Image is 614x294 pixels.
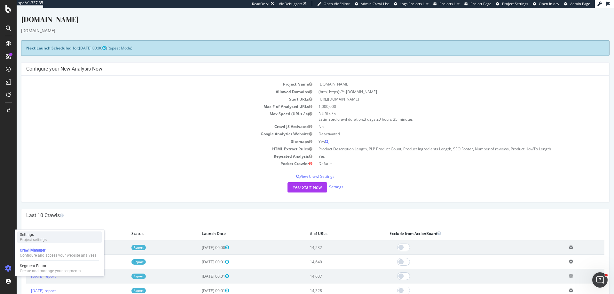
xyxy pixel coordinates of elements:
[10,166,588,171] p: View Crawl Settings
[317,1,350,6] a: Open Viz Editor
[110,219,180,232] th: Status
[502,1,528,6] span: Project Settings
[185,280,212,286] span: [DATE] 00:01
[288,232,368,247] td: 14,532
[564,1,590,6] a: Admin Page
[10,95,299,102] td: Max # of Analysed URLs
[271,175,311,185] button: Yes! Start Now
[10,88,299,95] td: Start URLs
[10,145,299,152] td: Repeated Analysis
[14,252,39,257] a: [DATE] report
[347,109,396,114] span: 3 days 20 hours 35 minutes
[288,219,368,232] th: # of URLs
[20,253,96,258] div: Configure and access your website analyses
[539,1,559,6] span: Open in dev
[20,237,47,242] div: Project settings
[288,276,368,290] td: 14,328
[20,248,96,253] div: Crawl Manager
[288,261,368,276] td: 14,607
[10,102,299,115] td: Max Speed (URLs / s)
[14,280,39,286] a: [DATE] report
[299,95,588,102] td: 1,000,000
[115,252,129,257] a: Report
[10,138,299,145] td: HTML Extract Rules
[10,115,299,123] td: Crawl JS Activated
[62,38,90,43] span: [DATE] 00:00
[4,33,593,48] div: (Repeat Mode)
[10,73,299,80] td: Project Name
[470,1,491,6] span: Project Page
[299,88,588,95] td: [URL][DOMAIN_NAME]
[17,263,102,274] a: Segment EditorCreate and manage your segments
[288,247,368,261] td: 14,649
[10,80,299,88] td: Allowed Domains
[17,231,102,243] a: SettingsProject settings
[299,73,588,80] td: [DOMAIN_NAME]
[10,219,110,232] th: Analysis
[464,1,491,6] a: Project Page
[115,237,129,243] a: Report
[4,6,593,20] div: [DOMAIN_NAME]
[115,266,129,271] a: Report
[10,205,588,211] h4: Last 10 Crawls
[185,252,212,257] span: [DATE] 00:01
[570,1,590,6] span: Admin Page
[185,266,212,271] span: [DATE] 00:01
[10,130,299,138] td: Sitemaps
[394,1,429,6] a: Logs Projects List
[299,115,588,123] td: No
[299,123,588,130] td: Deactivated
[180,219,288,232] th: Launch Date
[10,38,62,43] strong: Next Launch Scheduled for:
[299,102,588,115] td: 3 URLs / s Estimated crawl duration:
[4,20,593,26] div: [DOMAIN_NAME]
[299,138,588,145] td: Product Description Length, PLP Product Count, Product Ingredients Length, SEO Footer, Number of ...
[10,58,588,64] h4: Configure your New Analysis Now!
[368,219,547,232] th: Exclude from ActionBoard
[299,80,588,88] td: (http|https)://*.[DOMAIN_NAME]
[400,1,429,6] span: Logs Projects List
[20,232,47,237] div: Settings
[14,266,39,271] a: [DATE] report
[14,237,39,243] a: [DATE] report
[496,1,528,6] a: Project Settings
[433,1,460,6] a: Projects List
[355,1,389,6] a: Admin Crawl List
[324,1,350,6] span: Open Viz Editor
[252,1,269,6] div: ReadOnly:
[361,1,389,6] span: Admin Crawl List
[20,268,81,274] div: Create and manage your segments
[312,177,327,182] a: Settings
[279,1,302,6] div: Viz Debugger:
[299,130,588,138] td: Yes
[20,263,81,268] div: Segment Editor
[439,1,460,6] span: Projects List
[299,152,588,160] td: Default
[17,247,102,259] a: Crawl ManagerConfigure and access your website analyses
[115,280,129,286] a: Report
[185,237,212,243] span: [DATE] 00:00
[592,272,608,288] iframe: Intercom live chat
[10,123,299,130] td: Google Analytics Website
[533,1,559,6] a: Open in dev
[10,152,299,160] td: Pocket Crawler
[299,145,588,152] td: Yes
